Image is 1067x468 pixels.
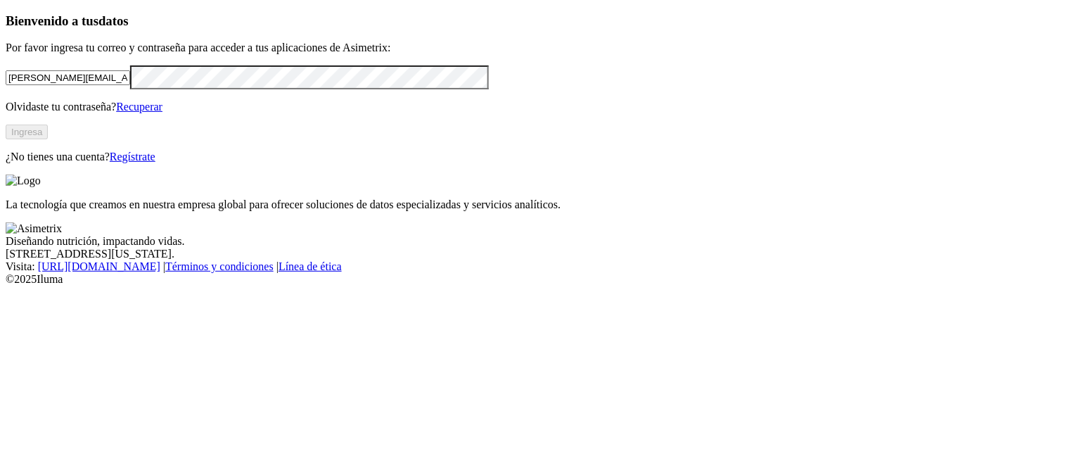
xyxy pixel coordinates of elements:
[110,151,155,163] a: Regístrate
[98,13,129,28] span: datos
[6,260,1061,273] div: Visita : | |
[38,260,160,272] a: [URL][DOMAIN_NAME]
[6,248,1061,260] div: [STREET_ADDRESS][US_STATE].
[6,222,62,235] img: Asimetrix
[6,273,1061,286] div: © 2025 Iluma
[6,235,1061,248] div: Diseñando nutrición, impactando vidas.
[6,101,1061,113] p: Olvidaste tu contraseña?
[6,42,1061,54] p: Por favor ingresa tu correo y contraseña para acceder a tus aplicaciones de Asimetrix:
[6,125,48,139] button: Ingresa
[6,175,41,187] img: Logo
[6,13,1061,29] h3: Bienvenido a tus
[6,198,1061,211] p: La tecnología que creamos en nuestra empresa global para ofrecer soluciones de datos especializad...
[6,70,130,85] input: Tu correo
[165,260,274,272] a: Términos y condiciones
[6,151,1061,163] p: ¿No tienes una cuenta?
[279,260,342,272] a: Línea de ética
[116,101,162,113] a: Recuperar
